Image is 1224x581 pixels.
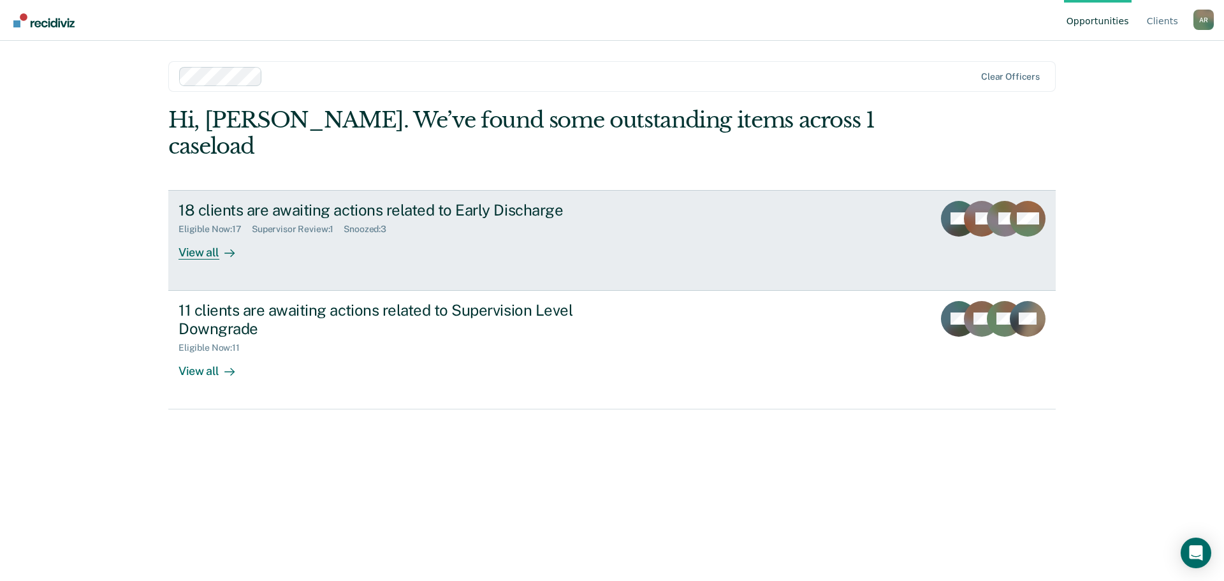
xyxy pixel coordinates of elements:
[178,224,252,235] div: Eligible Now : 17
[178,353,250,378] div: View all
[981,71,1040,82] div: Clear officers
[1181,538,1211,568] div: Open Intercom Messenger
[178,235,250,260] div: View all
[252,224,344,235] div: Supervisor Review : 1
[168,107,878,159] div: Hi, [PERSON_NAME]. We’ve found some outstanding items across 1 caseload
[1193,10,1214,30] div: A R
[1193,10,1214,30] button: Profile dropdown button
[178,342,250,353] div: Eligible Now : 11
[168,291,1056,409] a: 11 clients are awaiting actions related to Supervision Level DowngradeEligible Now:11View all
[13,13,75,27] img: Recidiviz
[178,301,626,338] div: 11 clients are awaiting actions related to Supervision Level Downgrade
[168,190,1056,291] a: 18 clients are awaiting actions related to Early DischargeEligible Now:17Supervisor Review:1Snooz...
[178,201,626,219] div: 18 clients are awaiting actions related to Early Discharge
[344,224,397,235] div: Snoozed : 3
